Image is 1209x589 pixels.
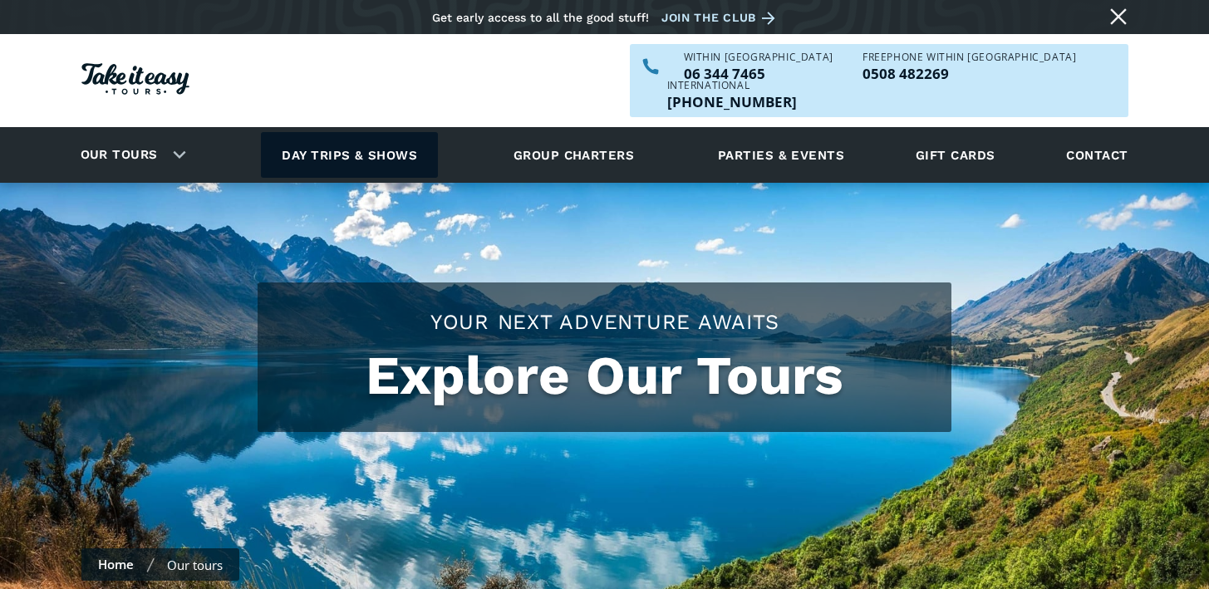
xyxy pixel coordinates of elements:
a: Gift cards [907,132,1004,178]
a: Group charters [493,132,655,178]
p: [PHONE_NUMBER] [667,95,797,109]
div: Freephone WITHIN [GEOGRAPHIC_DATA] [863,52,1076,62]
a: Close message [1105,3,1132,30]
a: Home [98,556,134,572]
a: Call us within NZ on 063447465 [684,66,833,81]
img: Take it easy Tours logo [81,63,189,95]
a: Contact [1058,132,1136,178]
nav: breadcrumbs [81,548,239,581]
div: Our tours [167,557,223,573]
div: WITHIN [GEOGRAPHIC_DATA] [684,52,833,62]
a: Call us outside of NZ on +6463447465 [667,95,797,109]
div: Our tours [61,132,199,178]
a: Call us freephone within NZ on 0508482269 [863,66,1076,81]
a: Join the club [661,7,781,28]
a: Day trips & shows [261,132,438,178]
p: 0508 482269 [863,66,1076,81]
p: 06 344 7465 [684,66,833,81]
a: Our tours [68,135,170,174]
h1: Explore Our Tours [274,345,935,407]
h2: Your Next Adventure Awaits [274,307,935,336]
a: Parties & events [710,132,853,178]
a: Homepage [81,55,189,107]
div: International [667,81,797,91]
div: Get early access to all the good stuff! [432,11,649,24]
